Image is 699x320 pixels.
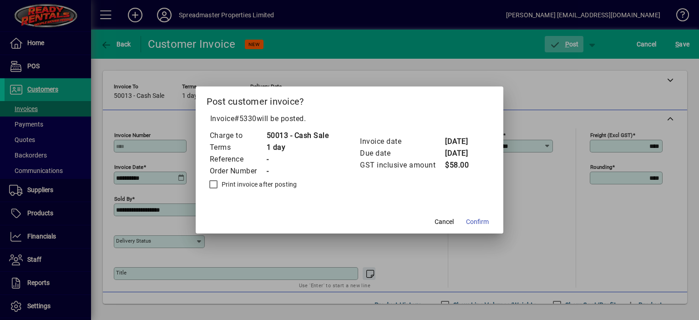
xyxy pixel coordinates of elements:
[266,153,329,165] td: -
[435,217,454,227] span: Cancel
[445,136,481,147] td: [DATE]
[209,153,266,165] td: Reference
[207,113,493,124] p: Invoice will be posted .
[266,130,329,142] td: 50013 - Cash Sale
[360,147,445,159] td: Due date
[466,217,489,227] span: Confirm
[234,114,257,123] span: #5330
[209,165,266,177] td: Order Number
[462,213,492,230] button: Confirm
[360,136,445,147] td: Invoice date
[266,165,329,177] td: -
[209,142,266,153] td: Terms
[430,213,459,230] button: Cancel
[266,142,329,153] td: 1 day
[220,180,297,189] label: Print invoice after posting
[445,147,481,159] td: [DATE]
[445,159,481,171] td: $58.00
[209,130,266,142] td: Charge to
[196,86,504,113] h2: Post customer invoice?
[360,159,445,171] td: GST inclusive amount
